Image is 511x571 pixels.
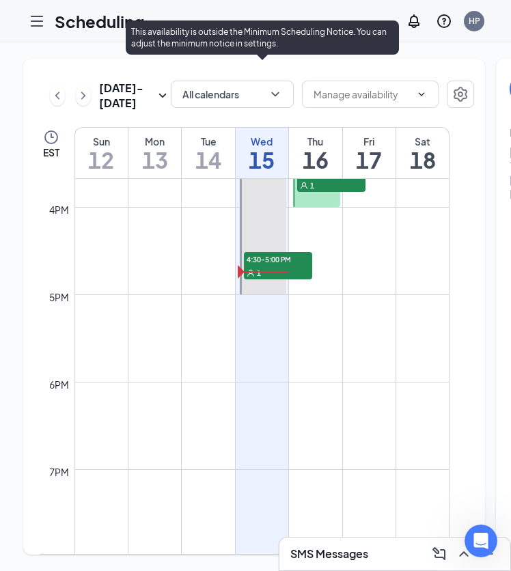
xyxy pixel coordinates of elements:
svg: User [247,269,255,277]
h3: SMS Messages [290,546,368,561]
h1: 16 [289,148,342,171]
a: October 16, 2025 [289,128,342,178]
h1: 13 [128,148,181,171]
input: Manage availability [314,87,411,102]
svg: ChevronDown [268,87,282,101]
div: Fri [343,135,396,148]
span: EST [43,145,59,159]
svg: Hamburger [29,13,45,29]
a: October 18, 2025 [396,128,449,178]
a: October 14, 2025 [182,128,234,178]
svg: ChevronDown [416,89,427,100]
div: Tue [182,135,234,148]
a: Settings [447,81,474,111]
h1: 17 [343,148,396,171]
span: 4:30-5:00 PM [244,252,312,266]
div: Sun [75,135,128,148]
div: HP [469,15,480,27]
div: Thu [289,135,342,148]
h1: Scheduling [55,10,145,33]
a: October 13, 2025 [128,128,181,178]
svg: Clock [43,129,59,145]
div: 7pm [46,464,72,479]
h3: [DATE] - [DATE] [99,81,154,111]
button: All calendarsChevronDown [171,81,294,108]
svg: ChevronRight [77,87,90,104]
div: 8pm [46,552,72,567]
div: Mon [128,135,181,148]
div: Wed [236,135,288,148]
span: 1 [310,181,314,191]
svg: ChevronLeft [51,87,64,104]
div: Sat [396,135,449,148]
a: October 17, 2025 [343,128,396,178]
svg: SmallChevronDown [154,87,171,104]
div: 5pm [46,290,72,305]
div: This availability is outside the Minimum Scheduling Notice. You can adjust the minimum notice in ... [126,20,399,55]
svg: ChevronUp [456,546,472,562]
h1: 15 [236,148,288,171]
button: ChevronLeft [50,85,65,106]
h1: 14 [182,148,234,171]
h1: 18 [396,148,449,171]
iframe: Intercom live chat [465,525,497,557]
svg: Settings [452,86,469,102]
span: 1 [257,268,261,278]
svg: QuestionInfo [436,13,452,29]
a: October 12, 2025 [75,128,128,178]
button: Settings [447,81,474,108]
button: ChevronUp [453,543,475,565]
svg: ComposeMessage [431,546,447,562]
button: ComposeMessage [428,543,450,565]
div: 6pm [46,377,72,392]
svg: Notifications [406,13,422,29]
button: ChevronRight [76,85,91,106]
h1: 12 [75,148,128,171]
div: 4pm [46,202,72,217]
svg: User [300,182,308,190]
a: October 15, 2025 [236,128,288,178]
